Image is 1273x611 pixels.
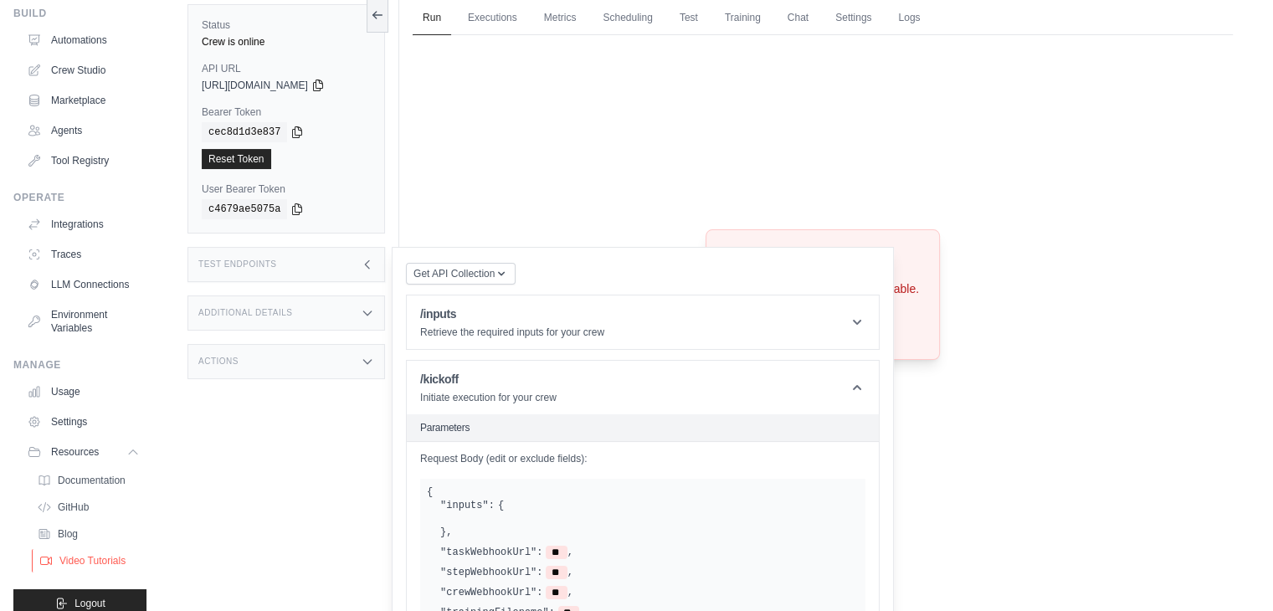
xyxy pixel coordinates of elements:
a: Logs [888,1,930,36]
div: Manage [13,358,146,372]
a: LLM Connections [20,271,146,298]
label: Request Body (edit or exclude fields): [420,452,865,465]
span: Get API Collection [413,267,495,280]
p: Initiate execution for your crew [420,391,557,404]
span: GitHub [58,501,89,514]
span: Resources [51,445,99,459]
a: Tool Registry [20,147,146,174]
label: Status [202,18,371,32]
a: Blog [30,522,146,546]
span: , [567,586,573,599]
span: , [567,546,573,559]
span: [URL][DOMAIN_NAME] [202,79,308,92]
span: Logout [74,597,105,610]
label: "stepWebhookUrl": [440,566,542,579]
a: Reset Token [202,149,271,169]
a: Settings [20,408,146,435]
span: { [427,486,433,498]
h1: /inputs [420,305,604,322]
label: "inputs": [440,499,495,512]
label: Bearer Token [202,105,371,119]
a: Test [670,1,708,36]
span: Documentation [58,474,126,487]
a: Chat [778,1,819,36]
a: Crew Studio [20,57,146,84]
a: Run [413,1,451,36]
p: Retrieve the required inputs for your crew [420,326,604,339]
div: Crew is online [202,35,371,49]
a: Integrations [20,211,146,238]
span: Blog [58,527,78,541]
a: Scheduling [593,1,662,36]
span: } [440,526,446,539]
h3: Actions [198,357,239,367]
a: GitHub [30,495,146,519]
span: , [446,526,452,539]
div: Build [13,7,146,20]
a: Video Tutorials [32,549,148,572]
a: Metrics [534,1,587,36]
label: API URL [202,62,371,75]
code: cec8d1d3e837 [202,122,287,142]
button: Resources [20,439,146,465]
a: Settings [825,1,881,36]
a: Traces [20,241,146,268]
span: Video Tutorials [59,554,126,567]
a: Agents [20,117,146,144]
a: Executions [458,1,527,36]
a: Usage [20,378,146,405]
div: Operate [13,191,146,204]
label: "taskWebhookUrl": [440,546,542,559]
label: User Bearer Token [202,182,371,196]
a: Automations [20,27,146,54]
span: , [567,566,573,579]
h3: Additional Details [198,308,292,318]
a: Training [715,1,771,36]
span: { [498,499,504,512]
button: Get API Collection [406,263,516,285]
h2: Parameters [420,421,865,434]
label: "crewWebhookUrl": [440,586,542,599]
code: c4679ae5075a [202,199,287,219]
h3: Test Endpoints [198,259,277,270]
a: Documentation [30,469,146,492]
a: Marketplace [20,87,146,114]
h1: /kickoff [420,371,557,388]
iframe: Chat Widget [1189,531,1273,611]
a: Environment Variables [20,301,146,341]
